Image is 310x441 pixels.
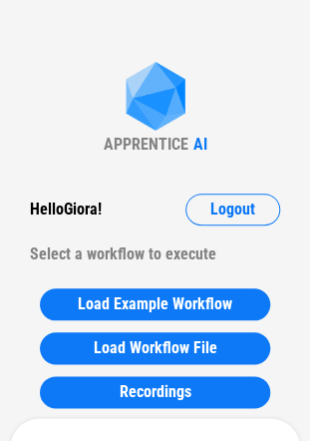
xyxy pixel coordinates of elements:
span: Load Example Workflow [78,296,232,312]
span: Load Workflow File [94,340,217,356]
div: Select a workflow to execute [30,238,280,270]
button: Load Workflow File [40,332,270,364]
div: APPRENTICE [104,135,188,154]
button: Logout [185,194,280,225]
button: Recordings [40,376,270,408]
button: Load Example Workflow [40,288,270,320]
span: Recordings [120,384,191,400]
div: Hello Giora ! [30,194,102,225]
span: Logout [210,202,255,218]
div: AI [193,135,207,154]
img: Apprentice AI [116,62,195,135]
